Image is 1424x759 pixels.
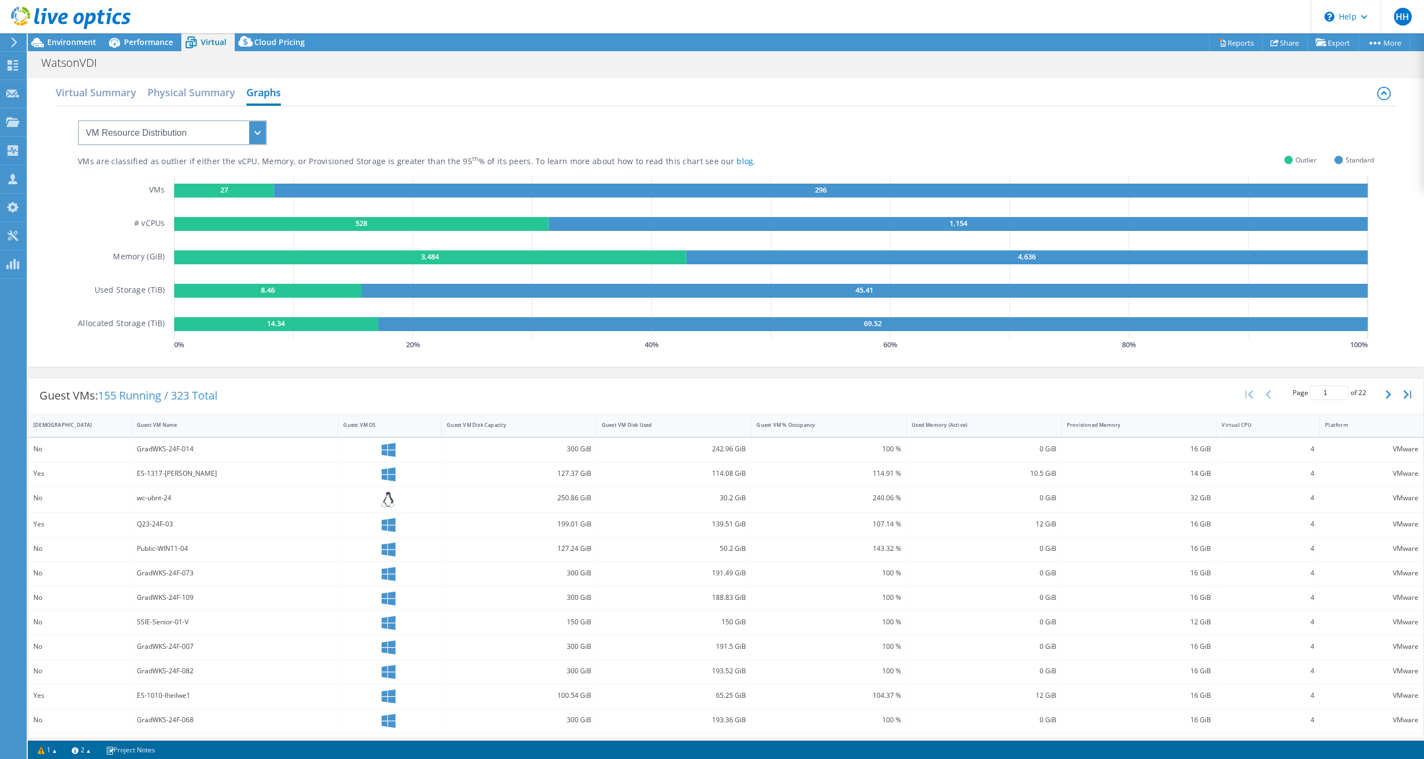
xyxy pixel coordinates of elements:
[421,252,439,262] text: 3,484
[1222,518,1314,530] div: 4
[1067,492,1212,504] div: 32 GiB
[1222,467,1314,480] div: 4
[1307,34,1359,51] a: Export
[447,421,578,428] div: Guest VM Disk Capacity
[912,616,1056,628] div: 0 GiB
[33,467,126,480] div: Yes
[1222,567,1314,579] div: 4
[137,616,333,628] div: SSIE-Senior-01-V
[33,714,126,726] div: No
[1067,689,1212,702] div: 16 GiB
[736,156,753,166] a: blog
[447,689,591,702] div: 100.54 GiB
[602,714,746,726] div: 193.36 GiB
[1325,467,1418,480] div: VMware
[1209,34,1263,51] a: Reports
[1325,492,1418,504] div: VMware
[137,443,333,455] div: GradWKS-24F-014
[1358,388,1366,397] span: 22
[33,665,126,677] div: No
[137,714,333,726] div: GradWKS-24F-068
[137,689,333,702] div: ES-1010-lheilwe1
[95,284,165,298] h5: Used Storage (TiB)
[36,57,114,69] h1: WatsonVDI
[912,665,1056,677] div: 0 GiB
[447,543,591,555] div: 127.24 GiB
[1222,665,1314,677] div: 4
[756,421,888,428] div: Guest VM % Occupancy
[1067,543,1212,555] div: 16 GiB
[602,518,746,530] div: 139.51 GiB
[1067,640,1212,653] div: 16 GiB
[343,421,423,428] div: Guest VM OS
[137,421,320,428] div: Guest VM Name
[1067,616,1212,628] div: 12 GiB
[1262,34,1308,51] a: Share
[912,492,1056,504] div: 0 GiB
[912,567,1056,579] div: 0 GiB
[447,616,591,628] div: 150 GiB
[267,318,285,328] text: 14.34
[1067,665,1212,677] div: 16 GiB
[33,518,126,530] div: Yes
[756,689,901,702] div: 104.37 %
[756,467,901,480] div: 114.91 %
[912,592,1056,604] div: 0 GiB
[1325,443,1418,455] div: VMware
[1325,665,1418,677] div: VMware
[98,388,217,403] span: 155 Running / 323 Total
[1394,8,1412,26] span: HH
[912,421,1043,428] div: Used Memory (Active)
[254,37,305,47] span: Cloud Pricing
[1067,467,1212,480] div: 14 GiB
[174,339,184,349] text: 0 %
[447,592,591,604] div: 300 GiB
[883,339,897,349] text: 60 %
[124,37,173,47] span: Performance
[1067,714,1212,726] div: 16 GiB
[602,443,746,455] div: 242.96 GiB
[864,318,882,328] text: 69.52
[1325,421,1405,428] div: Platform
[33,567,126,579] div: No
[645,339,659,349] text: 40 %
[33,592,126,604] div: No
[1325,567,1418,579] div: VMware
[912,467,1056,480] div: 10.5 GiB
[602,616,746,628] div: 150 GiB
[602,421,733,428] div: Guest VM Disk Used
[406,339,419,349] text: 20 %
[1325,543,1418,555] div: VMware
[1222,492,1314,504] div: 4
[1324,12,1334,22] svg: \n
[137,592,333,604] div: GradWKS-24F-109
[756,592,901,604] div: 100 %
[1222,543,1314,555] div: 4
[1222,616,1314,628] div: 4
[756,640,901,653] div: 100 %
[98,743,163,757] a: Project Notes
[33,443,126,455] div: No
[220,185,228,195] text: 27
[447,518,591,530] div: 199.01 GiB
[756,714,901,726] div: 100 %
[756,492,901,504] div: 240.06 %
[447,467,591,480] div: 127.37 GiB
[602,665,746,677] div: 193.52 GiB
[1293,386,1366,400] span: Page of
[137,567,333,579] div: GradWKS-24F-073
[602,543,746,555] div: 50.2 GiB
[137,492,333,504] div: wc-ubnt-24
[912,518,1056,530] div: 12 GiB
[113,250,165,264] h5: Memory (GiB)
[602,689,746,702] div: 65.25 GiB
[1296,154,1317,166] span: Outlier
[1325,714,1418,726] div: VMware
[912,714,1056,726] div: 0 GiB
[1222,443,1314,455] div: 4
[856,285,873,295] text: 45.41
[1325,592,1418,604] div: VMware
[28,378,229,413] div: Guest VMs:
[1222,592,1314,604] div: 4
[137,518,333,530] div: Q23-24F-03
